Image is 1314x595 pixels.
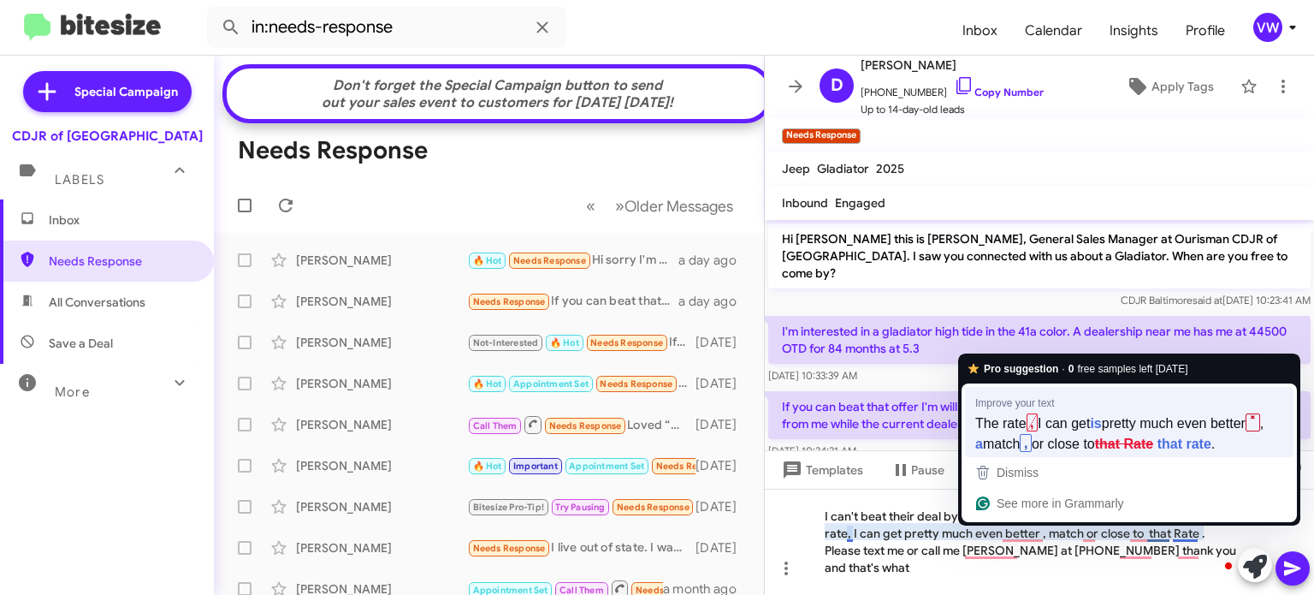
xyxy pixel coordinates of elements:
[473,420,518,431] span: Call Them
[296,457,467,474] div: [PERSON_NAME]
[768,223,1311,289] p: Hi [PERSON_NAME] this is [PERSON_NAME], General Sales Manager at Ourisman CDJR of [GEOGRAPHIC_DAT...
[1121,294,1311,306] span: CDJR Baltimore [DATE] 10:23:41 AM
[768,444,856,457] span: [DATE] 10:34:31 AM
[1172,6,1239,56] a: Profile
[617,502,690,513] span: Needs Response
[817,161,869,176] span: Gladiator
[49,294,145,311] span: All Conversations
[49,335,113,352] span: Save a Deal
[467,456,695,476] div: ok thxs
[549,420,622,431] span: Needs Response
[695,334,750,351] div: [DATE]
[586,195,595,217] span: «
[467,374,695,394] div: They said it was a no go
[467,292,678,312] div: If you can beat that offer I'm willing to make the drive. [GEOGRAPHIC_DATA] is roughly 2hrs from ...
[1011,6,1096,56] a: Calendar
[954,86,1044,98] a: Copy Number
[695,498,750,515] div: [DATE]
[590,337,663,348] span: Needs Response
[782,128,861,144] small: Needs Response
[877,455,958,485] button: Pause
[74,83,178,100] span: Special Campaign
[49,211,194,229] span: Inbox
[296,252,467,269] div: [PERSON_NAME]
[296,416,467,433] div: [PERSON_NAME]
[949,6,1011,56] a: Inbox
[467,251,678,271] div: Hi sorry I'm in [US_STATE] any other way to do this
[473,296,546,307] span: Needs Response
[235,77,761,111] div: Don't forget the Special Campaign button to send out your sales event to customers for [DATE] [DA...
[296,539,467,556] div: [PERSON_NAME]
[12,128,203,145] div: CDJR of [GEOGRAPHIC_DATA]
[577,188,743,223] nav: Page navigation example
[473,461,502,472] span: 🔥 Hot
[467,414,695,436] div: Loved “Hello [PERSON_NAME], I sent you pictures over of the He…”
[555,502,605,513] span: Try Pausing
[695,375,750,392] div: [DATE]
[831,72,843,99] span: D
[473,378,502,390] span: 🔥 Hot
[473,543,546,554] span: Needs Response
[49,253,194,270] span: Needs Response
[768,391,1311,439] p: If you can beat that offer I'm willing to make the drive. [GEOGRAPHIC_DATA] is roughly 2hrs from ...
[513,255,586,266] span: Needs Response
[473,337,539,348] span: Not-Interested
[550,337,579,348] span: 🔥 Hot
[55,384,90,400] span: More
[835,195,885,211] span: Engaged
[296,498,467,515] div: [PERSON_NAME]
[768,316,1311,364] p: I'm interested in a gladiator high tide in the 41a color. A dealership near me has me at 44500 OT...
[296,293,467,310] div: [PERSON_NAME]
[656,461,729,472] span: Needs Response
[782,161,810,176] span: Jeep
[600,378,672,390] span: Needs Response
[467,333,695,353] div: If i sell im not buying
[55,172,104,187] span: Labels
[1096,6,1172,56] a: Insights
[1239,13,1295,42] button: vw
[207,7,566,48] input: Search
[238,137,428,164] h1: Needs Response
[605,188,743,223] button: Next
[765,489,1314,595] div: To enrich screen reader interactions, please activate Accessibility in Grammarly extension settings
[695,416,750,433] div: [DATE]
[23,71,192,112] a: Special Campaign
[782,195,828,211] span: Inbound
[876,161,904,176] span: 2025
[768,369,857,382] span: [DATE] 10:33:39 AM
[695,539,750,556] div: [DATE]
[467,538,695,558] div: I live out of state. I was looking for a price quote as the local dealership was still a little h...
[778,455,863,485] span: Templates
[296,334,467,351] div: [PERSON_NAME]
[576,188,606,223] button: Previous
[473,255,502,266] span: 🔥 Hot
[296,375,467,392] div: [PERSON_NAME]
[1253,13,1282,42] div: vw
[765,455,877,485] button: Templates
[615,195,624,217] span: »
[513,378,589,390] span: Appointment Set
[473,502,544,513] span: Bitesize Pro-Tip!
[1151,71,1214,102] span: Apply Tags
[1193,294,1222,306] span: said at
[695,457,750,474] div: [DATE]
[624,197,733,216] span: Older Messages
[911,455,944,485] span: Pause
[678,293,750,310] div: a day ago
[861,101,1044,118] span: Up to 14-day-old leads
[513,461,558,472] span: Important
[1106,71,1232,102] button: Apply Tags
[861,75,1044,101] span: [PHONE_NUMBER]
[678,252,750,269] div: a day ago
[467,497,695,517] div: Good afternoon so I spoke with the lender they are willing to settle for $1000 to release the lie...
[569,461,644,472] span: Appointment Set
[861,55,1044,75] span: [PERSON_NAME]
